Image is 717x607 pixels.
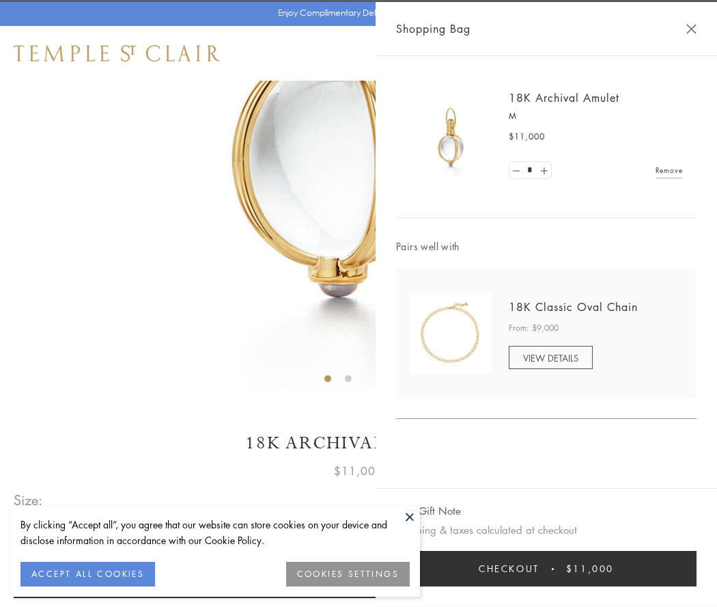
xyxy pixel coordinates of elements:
[20,562,155,586] button: ACCEPT ALL COOKIES
[509,109,683,123] p: M
[566,561,614,576] span: $11,000
[509,299,638,314] a: 18K Classic Oval Chain
[20,517,410,548] div: By clicking “Accept all”, you agree that our website can store cookies on your device and disclos...
[286,562,410,586] button: COOKIES SETTINGS
[523,351,578,364] span: VIEW DETAILS
[410,96,492,178] img: 18K Archival Amulet
[396,551,697,586] button: Checkout $11,000
[14,431,703,455] h1: 18K Archival Amulet
[334,462,383,480] span: $11,000
[509,130,545,144] span: $11,000
[14,489,44,511] span: Size:
[479,561,539,576] span: Checkout
[278,6,433,20] p: Enjoy Complimentary Delivery & Returns
[509,346,593,369] a: VIEW DETAILS
[509,90,619,105] a: 18K Archival Amulet
[656,163,683,178] a: Remove
[396,502,461,520] button: Add Gift Note
[410,292,492,374] img: N88865-OV18
[396,239,697,254] span: Pairs well with
[396,20,470,38] span: Shopping Bag
[396,522,697,539] p: Shipping & taxes calculated at checkout
[537,162,550,179] a: Set quantity to 2
[509,162,523,179] a: Set quantity to 0
[14,45,220,62] img: Temple St. Clair
[509,321,559,335] span: From: $9,000
[686,24,697,34] button: Close Shopping Bag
